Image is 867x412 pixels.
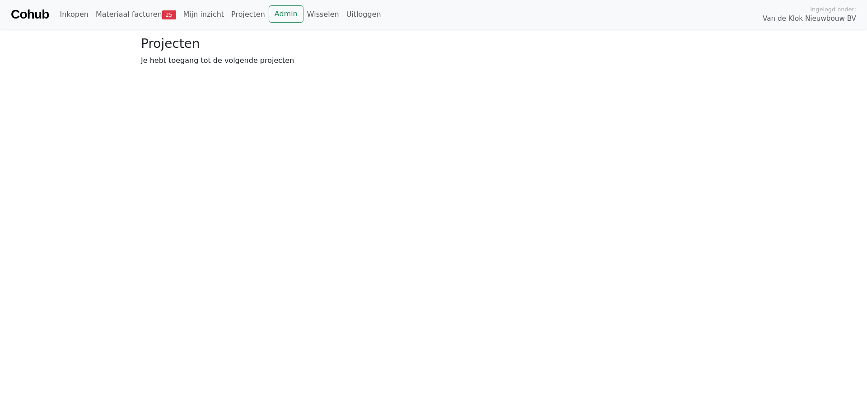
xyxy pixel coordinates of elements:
a: Cohub [11,4,49,25]
p: Je hebt toegang tot de volgende projecten [141,55,726,66]
span: 25 [162,10,176,19]
a: Admin [269,5,303,23]
a: Wisselen [303,5,343,24]
span: Ingelogd onder: [810,5,856,14]
a: Inkopen [56,5,92,24]
a: Projecten [228,5,269,24]
span: Van de Klok Nieuwbouw BV [763,14,856,24]
a: Materiaal facturen25 [92,5,180,24]
a: Uitloggen [343,5,385,24]
a: Mijn inzicht [180,5,228,24]
h3: Projecten [141,36,726,52]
